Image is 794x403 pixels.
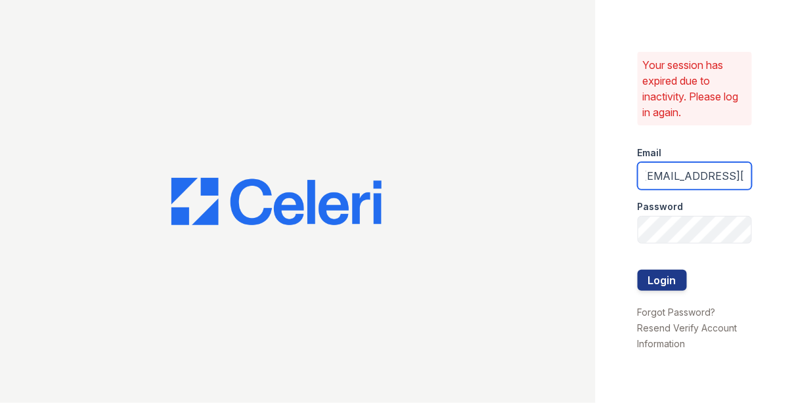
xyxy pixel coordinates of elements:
a: Forgot Password? [638,307,716,318]
a: Resend Verify Account Information [638,322,738,349]
label: Password [638,200,684,213]
button: Login [638,270,687,291]
label: Email [638,146,662,159]
img: CE_Logo_Blue-a8612792a0a2168367f1c8372b55b34899dd931a85d93a1a3d3e32e68fde9ad4.png [171,178,382,225]
p: Your session has expired due to inactivity. Please log in again. [643,57,747,120]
